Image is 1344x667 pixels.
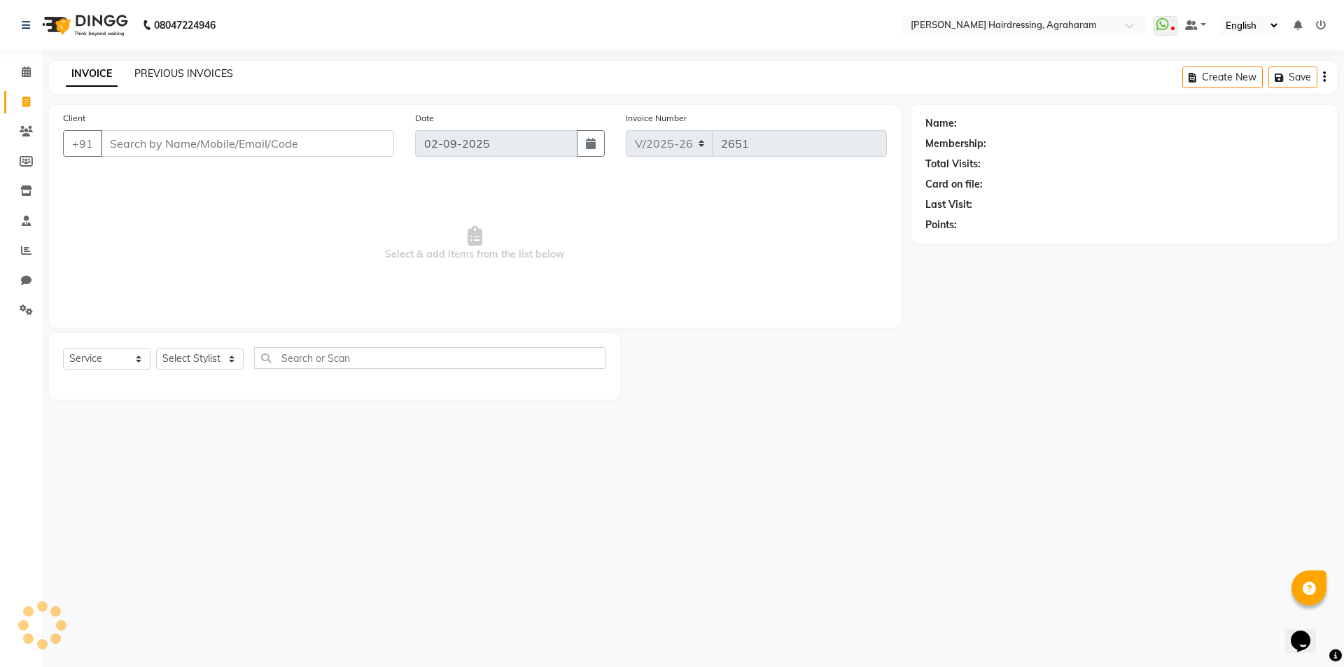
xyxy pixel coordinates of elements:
b: 08047224946 [154,6,216,45]
label: Invoice Number [626,112,687,125]
div: Membership: [925,136,986,151]
input: Search by Name/Mobile/Email/Code [101,130,394,157]
a: PREVIOUS INVOICES [134,67,233,80]
div: Last Visit: [925,197,972,212]
iframe: chat widget [1285,611,1330,653]
input: Search or Scan [254,347,606,369]
span: Select & add items from the list below [63,174,887,314]
label: Date [415,112,434,125]
a: INVOICE [66,62,118,87]
button: Save [1268,66,1317,88]
div: Name: [925,116,957,131]
div: Points: [925,218,957,232]
img: logo [36,6,132,45]
button: Create New [1182,66,1263,88]
div: Card on file: [925,177,983,192]
label: Client [63,112,85,125]
button: +91 [63,130,102,157]
div: Total Visits: [925,157,981,171]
